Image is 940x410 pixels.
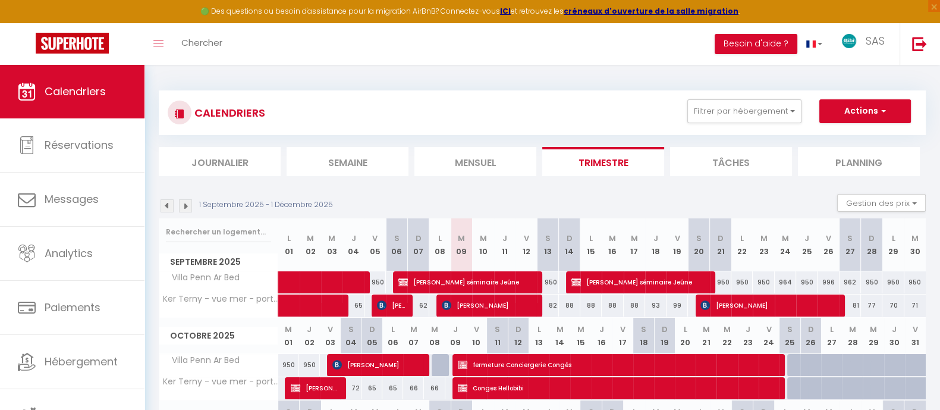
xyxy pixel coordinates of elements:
abbr: M [328,233,335,244]
abbr: S [641,324,646,335]
button: Filtrer par hébergement [687,99,801,123]
th: 01 [278,318,299,354]
h3: CALENDRIERS [191,99,265,126]
th: 29 [882,218,904,271]
abbr: L [684,324,687,335]
th: 27 [840,218,861,271]
th: 24 [775,218,796,271]
div: 66 [403,377,424,399]
a: créneaux d'ouverture de la salle migration [564,6,738,16]
th: 02 [300,218,321,271]
abbr: S [394,233,400,244]
div: 950 [278,354,299,376]
span: Octobre 2025 [159,327,278,345]
span: Septembre 2025 [159,253,278,271]
span: Hébergement [45,354,118,369]
abbr: M [703,324,710,335]
div: 77 [861,295,882,317]
span: [PERSON_NAME] [700,294,836,317]
th: 31 [905,318,926,354]
abbr: J [804,233,809,244]
strong: ICI [500,6,511,16]
abbr: J [502,233,507,244]
input: Rechercher un logement... [166,221,271,243]
abbr: M [911,233,919,244]
div: 88 [602,295,623,317]
abbr: V [766,324,772,335]
span: Villa Penn Ar Bed [161,271,243,284]
th: 05 [361,318,382,354]
abbr: M [458,233,465,244]
abbr: D [808,324,814,335]
button: Gestion des prix [837,194,926,212]
div: 62 [407,295,429,317]
th: 08 [429,218,451,271]
div: 81 [840,295,861,317]
span: [PERSON_NAME] [332,353,425,376]
th: 19 [654,318,675,354]
li: Mensuel [414,147,536,176]
abbr: S [495,324,500,335]
span: Analytics [45,246,93,261]
th: 20 [688,218,709,271]
div: 99 [667,295,688,317]
div: 950 [796,271,818,293]
img: logout [912,36,927,51]
th: 07 [407,218,429,271]
abbr: V [913,324,918,335]
th: 13 [537,218,558,271]
abbr: V [328,324,333,335]
abbr: M [724,324,731,335]
th: 09 [451,218,472,271]
img: ... [840,34,858,48]
button: Besoin d'aide ? [715,34,797,54]
abbr: M [285,324,292,335]
abbr: V [620,324,625,335]
span: Réservations [45,137,114,152]
abbr: M [849,324,856,335]
span: [PERSON_NAME] séminaire Jeûne [571,271,707,293]
th: 14 [559,218,580,271]
abbr: L [287,233,291,244]
th: 19 [667,218,688,271]
th: 15 [580,218,602,271]
th: 25 [796,218,818,271]
abbr: S [787,324,793,335]
a: Chercher [172,23,231,65]
abbr: D [515,324,521,335]
abbr: V [675,233,680,244]
th: 02 [299,318,320,354]
th: 01 [278,218,300,271]
li: Trimestre [542,147,664,176]
button: Ouvrir le widget de chat LiveChat [10,5,45,40]
abbr: V [474,324,479,335]
div: 950 [882,271,904,293]
abbr: L [891,233,895,244]
span: [PERSON_NAME] [377,294,405,317]
th: 17 [612,318,633,354]
div: 93 [645,295,667,317]
abbr: J [351,233,356,244]
div: 950 [537,271,558,293]
span: Messages [45,192,99,206]
abbr: J [307,324,312,335]
abbr: J [453,324,458,335]
th: 26 [818,218,839,271]
abbr: J [599,324,604,335]
th: 03 [321,218,342,271]
th: 06 [386,218,407,271]
th: 24 [759,318,779,354]
div: 950 [904,271,926,293]
abbr: M [431,324,438,335]
img: Super Booking [36,33,109,54]
abbr: S [545,233,551,244]
th: 15 [570,318,591,354]
abbr: V [524,233,529,244]
th: 11 [487,318,508,354]
abbr: L [589,233,593,244]
span: Chercher [181,36,222,49]
span: [PERSON_NAME] [442,294,535,317]
span: Ker Terny - vue mer - port à pieds [161,295,280,303]
abbr: S [348,324,354,335]
li: Tâches [670,147,792,176]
